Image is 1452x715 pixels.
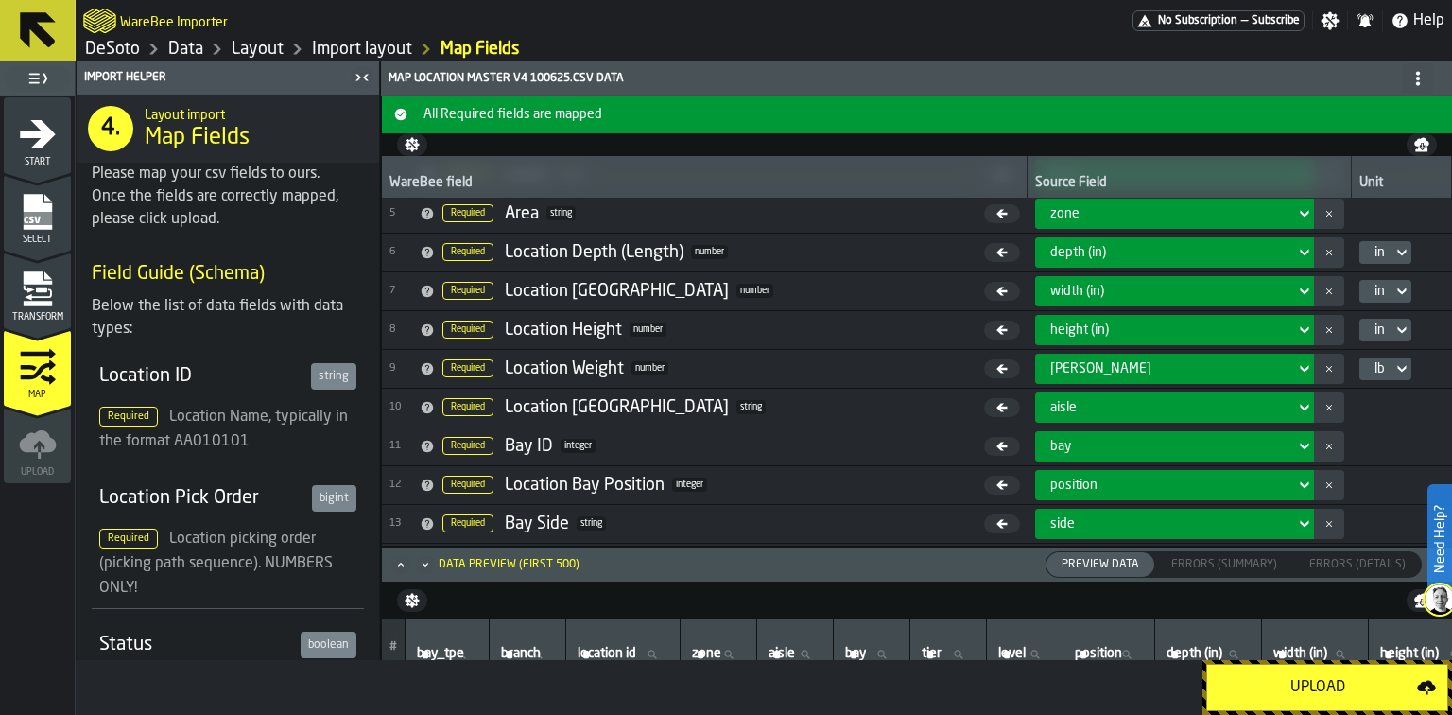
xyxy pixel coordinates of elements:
input: label [1270,642,1360,667]
label: button-switch-multi-Errors (Summary) [1155,551,1293,578]
button: button- [397,589,427,612]
div: DropdownMenuValue-in [1374,323,1385,338]
span: number [630,323,666,337]
span: number [631,361,668,375]
span: label [1167,646,1222,661]
div: DropdownMenuValue-side [1050,516,1288,532]
h2: Sub Title [120,11,228,30]
div: Location Depth (Length) [505,242,683,263]
span: No Subscription [1158,14,1237,27]
span: number [736,284,773,298]
span: label [692,646,721,661]
li: menu Map [4,330,71,406]
div: Below the list of data fields with data types: [92,295,364,340]
button: button- [1314,354,1344,384]
input: label [413,642,481,667]
button: Maximize [389,555,412,574]
span: Preview Data [1054,556,1147,573]
div: Status [99,632,293,658]
div: DropdownMenuValue-aisle [1035,392,1314,423]
input: label [765,642,825,667]
button: button- [1314,276,1344,306]
div: Import Helper [80,71,349,84]
header: Import Helper [77,61,379,95]
a: link-to-/wh/i/53489ce4-9a4e-4130-9411-87a947849922/import/layout/79de6f9c-a2eb-41bf-8ca9-0380b19d... [441,39,519,60]
span: Errors (Summary) [1164,556,1285,573]
input: label [994,642,1055,667]
div: DropdownMenuValue-width (in) [1035,276,1314,306]
span: label [769,646,795,661]
div: Data Preview (first 500) [439,558,579,571]
li: menu Select [4,175,71,251]
a: link-to-/wh/i/53489ce4-9a4e-4130-9411-87a947849922/designer [232,39,284,60]
span: Location picking order (picking path sequence). NUMBERS ONLY! [99,532,333,596]
span: Required [442,359,493,377]
div: Area [505,203,539,224]
li: menu Transform [4,253,71,328]
button: button- [1314,392,1344,423]
div: DropdownMenuValue-max wt [1035,354,1314,384]
span: Subscribe [1252,14,1300,27]
input: label [497,642,558,667]
input: label [1163,642,1253,667]
span: label [845,646,866,661]
div: boolean [301,632,356,658]
label: button-toggle-Help [1383,9,1452,32]
span: label [998,646,1026,661]
span: All Required fields are mapped [416,107,1448,122]
div: Source Field [1035,175,1343,194]
input: label [841,642,902,667]
span: Errors (Details) [1302,556,1413,573]
button: button- [1314,315,1344,345]
a: link-to-/wh/i/53489ce4-9a4e-4130-9411-87a947849922 [85,39,140,60]
span: label [1380,646,1439,661]
div: Please map your csv fields to ours. [92,163,364,185]
span: 10 [389,401,412,413]
span: Required [442,476,493,494]
div: DropdownMenuValue-aisle [1050,400,1288,415]
span: label [1075,646,1122,661]
span: aisle [1050,400,1077,415]
span: height (in) [1050,323,1109,338]
div: Location Weight [505,358,624,379]
li: menu Upload [4,408,71,483]
div: DropdownMenuValue-zone [1050,206,1288,221]
div: DropdownMenuValue-depth (in) [1035,237,1314,268]
span: integer [561,439,596,453]
span: number [691,245,728,259]
span: 11 [389,440,412,452]
div: DropdownMenuValue-in [1374,245,1385,260]
div: title-Map Fields [77,95,379,163]
span: depth (in) [1050,245,1106,260]
div: DropdownMenuValue-bay [1050,439,1288,454]
button: button- [1314,237,1344,268]
div: DropdownMenuValue-side [1035,509,1314,539]
div: Once the fields are correctly mapped, please click upload. [92,185,364,231]
button: button-Upload [1206,664,1448,711]
div: Location [GEOGRAPHIC_DATA] [505,281,729,302]
div: Location Height [505,320,622,340]
span: 9 [389,362,412,375]
div: DropdownMenuValue-height (in) [1050,323,1288,338]
span: Map Fields [145,123,250,153]
span: integer [672,478,707,492]
div: DropdownMenuValue-in [1359,241,1411,264]
span: — [1241,14,1248,27]
span: Required [442,204,493,222]
span: zone [1050,206,1080,221]
span: Required [442,282,493,300]
span: Required [442,243,493,261]
button: button- [1314,470,1344,500]
h2: Sub Title [145,104,364,123]
label: button-switch-multi-Preview Data [1046,551,1155,578]
div: thumb [1046,552,1154,577]
span: 8 [389,323,412,336]
span: Upload [4,467,71,478]
div: string [311,363,356,390]
span: Required [99,529,158,549]
a: link-to-/wh/i/53489ce4-9a4e-4130-9411-87a947849922/data [168,39,203,60]
span: # [389,640,397,654]
span: 6 [389,246,412,258]
div: DropdownMenuValue-bay [1035,431,1314,462]
span: label [417,646,464,661]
